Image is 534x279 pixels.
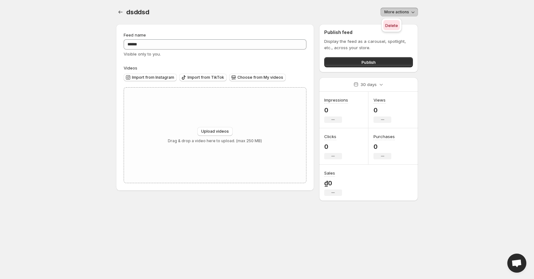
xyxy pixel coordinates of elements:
[324,179,342,187] p: ₫0
[324,143,342,150] p: 0
[384,10,409,15] span: More actions
[324,170,335,176] h3: Sales
[168,138,262,143] p: Drag & drop a video here to upload. (max 250 MB)
[126,8,149,16] span: dsddsd
[324,57,413,67] button: Publish
[324,133,336,140] h3: Clicks
[507,254,526,273] div: Open chat
[124,65,137,70] span: Videos
[385,23,398,28] span: Delete
[373,106,391,114] p: 0
[124,74,177,81] button: Import from Instagram
[197,127,233,136] button: Upload videos
[237,75,283,80] span: Choose from My videos
[373,97,386,103] h3: Views
[361,59,376,65] span: Publish
[324,29,413,36] h2: Publish feed
[324,106,348,114] p: 0
[380,8,418,17] button: More actions
[373,143,395,150] p: 0
[116,8,125,17] button: Settings
[324,38,413,51] p: Display the feed as a carousel, spotlight, etc., across your store.
[360,81,377,88] p: 30 days
[124,51,161,56] span: Visible only to you.
[324,97,348,103] h3: Impressions
[179,74,227,81] button: Import from TikTok
[373,133,395,140] h3: Purchases
[383,20,400,30] button: Delete feed
[188,75,224,80] span: Import from TikTok
[201,129,229,134] span: Upload videos
[132,75,174,80] span: Import from Instagram
[229,74,286,81] button: Choose from My videos
[124,32,146,37] span: Feed name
